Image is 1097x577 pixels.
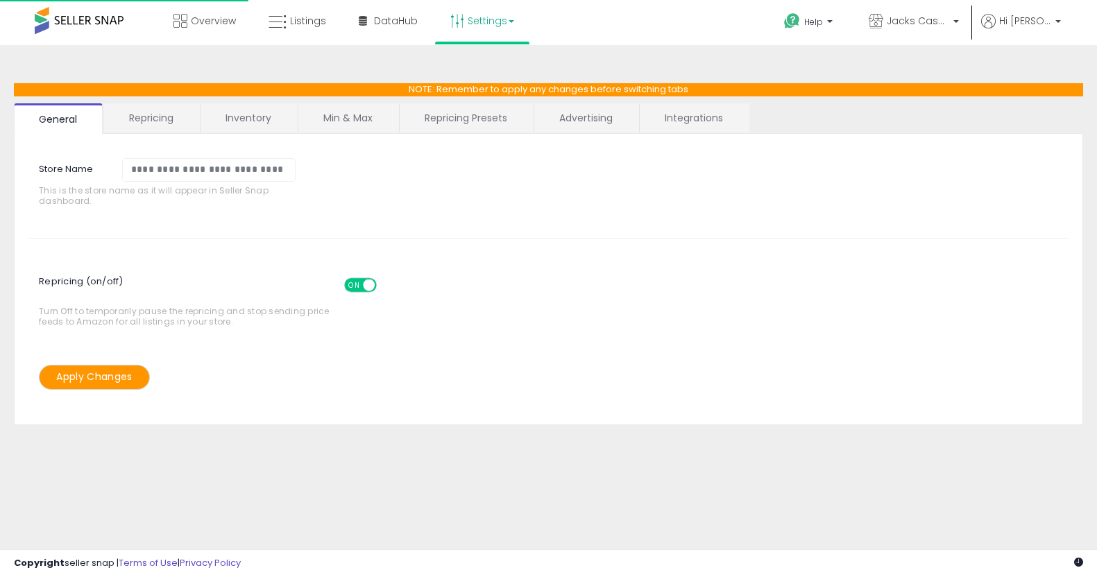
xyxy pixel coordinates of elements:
span: ON [346,279,363,291]
a: Hi [PERSON_NAME] [981,14,1061,45]
span: Help [804,16,823,28]
span: Repricing (on/off) [39,268,389,306]
span: Listings [290,14,326,28]
a: Repricing [104,103,198,132]
a: Help [773,2,847,45]
a: Integrations [640,103,748,132]
a: Inventory [201,103,296,132]
strong: Copyright [14,556,65,569]
label: Store Name [28,158,112,176]
a: Repricing Presets [400,103,532,132]
span: Turn Off to temporarily pause the repricing and stop sending price feeds to Amazon for all listin... [39,271,337,327]
span: DataHub [374,14,418,28]
span: OFF [375,279,397,291]
span: Jacks Cases & [PERSON_NAME]'s Closet [887,14,949,28]
a: General [14,103,103,134]
span: This is the store name as it will appear in Seller Snap dashboard. [39,185,304,207]
i: Get Help [783,12,801,30]
a: Min & Max [298,103,398,132]
a: Terms of Use [119,556,178,569]
span: Hi [PERSON_NAME] [999,14,1051,28]
button: Apply Changes [39,365,150,389]
span: Overview [191,14,236,28]
div: seller snap | | [14,557,241,570]
p: NOTE: Remember to apply any changes before switching tabs [14,83,1083,96]
a: Privacy Policy [180,556,241,569]
a: Advertising [534,103,638,132]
